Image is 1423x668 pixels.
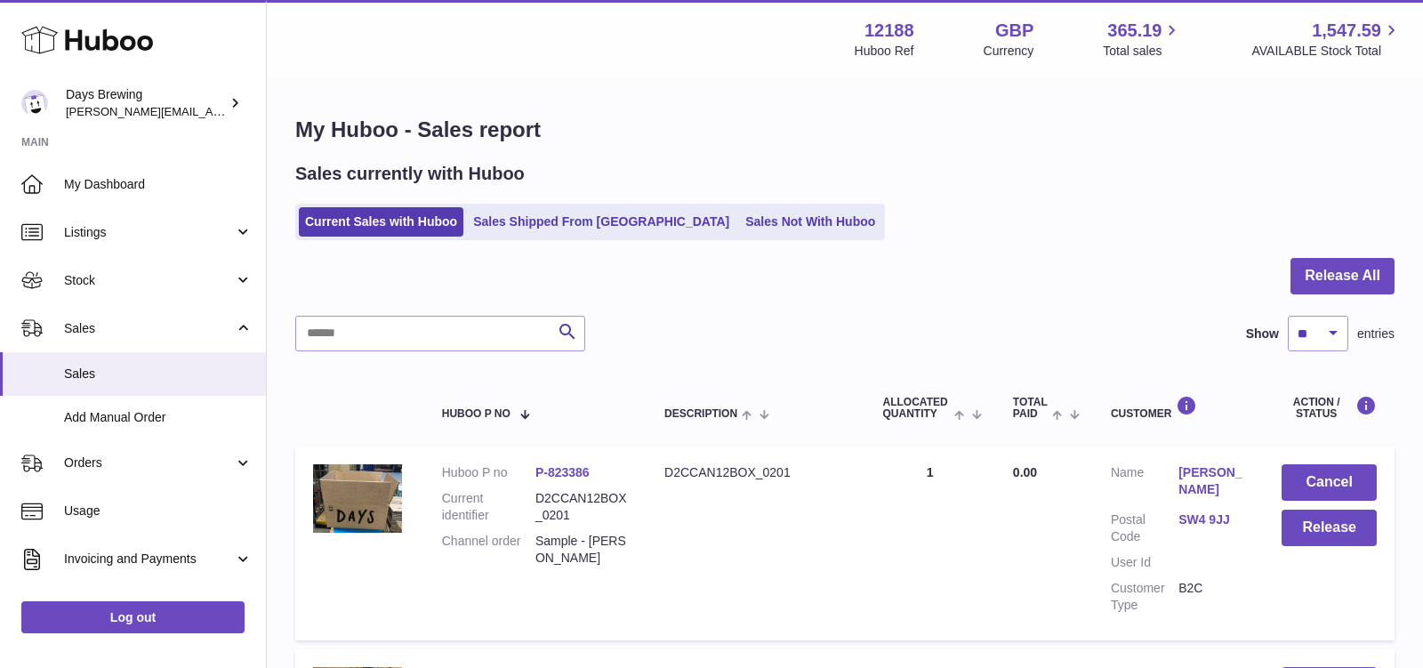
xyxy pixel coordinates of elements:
a: SW4 9JJ [1178,511,1246,528]
span: [PERSON_NAME][EMAIL_ADDRESS][DOMAIN_NAME] [66,104,357,118]
button: Cancel [1282,464,1377,501]
span: Description [664,408,737,420]
div: D2CCAN12BOX_0201 [664,464,847,481]
button: Release [1282,510,1377,546]
span: Usage [64,503,253,519]
dt: Name [1111,464,1178,503]
img: 121881710868712.png [313,464,402,533]
span: Sales [64,366,253,382]
span: 0.00 [1013,465,1037,479]
div: Customer [1111,396,1247,420]
td: 1 [865,447,995,640]
span: Listings [64,224,234,241]
a: P-823386 [535,465,590,479]
span: Total sales [1103,43,1182,60]
span: Stock [64,272,234,289]
span: Invoicing and Payments [64,551,234,567]
dt: Channel order [442,533,535,567]
span: 365.19 [1107,19,1162,43]
div: Currency [984,43,1034,60]
dt: User Id [1111,554,1178,571]
dt: Postal Code [1111,511,1178,545]
span: entries [1357,326,1395,342]
h2: Sales currently with Huboo [295,162,525,186]
a: Sales Shipped From [GEOGRAPHIC_DATA] [467,207,736,237]
a: [PERSON_NAME] [1178,464,1246,498]
div: Days Brewing [66,86,226,120]
dd: D2CCAN12BOX_0201 [535,490,629,524]
span: 1,547.59 [1312,19,1381,43]
img: greg@daysbrewing.com [21,90,48,117]
dt: Current identifier [442,490,535,524]
div: Action / Status [1282,396,1377,420]
button: Release All [1290,258,1395,294]
span: My Dashboard [64,176,253,193]
span: AVAILABLE Stock Total [1251,43,1402,60]
a: Sales Not With Huboo [739,207,881,237]
label: Show [1246,326,1279,342]
a: 1,547.59 AVAILABLE Stock Total [1251,19,1402,60]
dd: B2C [1178,580,1246,614]
strong: GBP [995,19,1033,43]
a: Log out [21,601,245,633]
span: Total paid [1013,397,1048,420]
strong: 12188 [864,19,914,43]
span: Sales [64,320,234,337]
span: ALLOCATED Quantity [883,397,950,420]
a: Current Sales with Huboo [299,207,463,237]
div: Huboo Ref [855,43,914,60]
h1: My Huboo - Sales report [295,116,1395,144]
dd: Sample - [PERSON_NAME] [535,533,629,567]
a: 365.19 Total sales [1103,19,1182,60]
dt: Customer Type [1111,580,1178,614]
span: Orders [64,455,234,471]
dt: Huboo P no [442,464,535,481]
span: Huboo P no [442,408,511,420]
span: Add Manual Order [64,409,253,426]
